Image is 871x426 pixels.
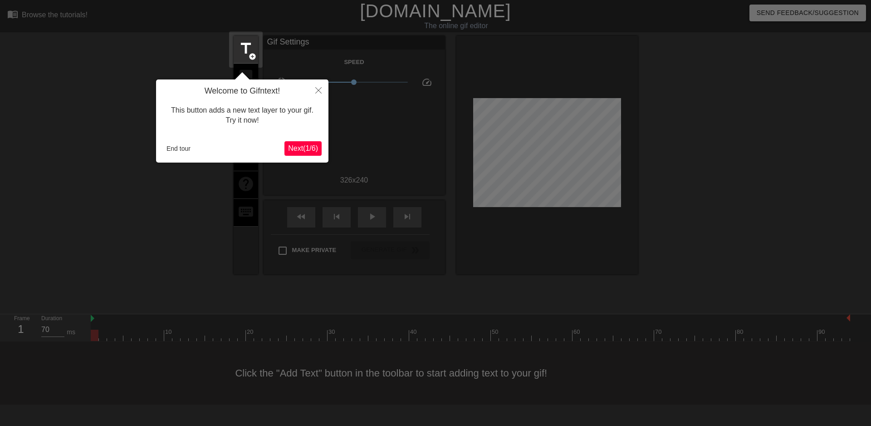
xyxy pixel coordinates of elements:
div: This button adds a new text layer to your gif. Try it now! [163,96,322,135]
span: Next ( 1 / 6 ) [288,144,318,152]
h4: Welcome to Gifntext! [163,86,322,96]
button: Close [308,79,328,100]
button: End tour [163,142,194,155]
button: Next [284,141,322,156]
